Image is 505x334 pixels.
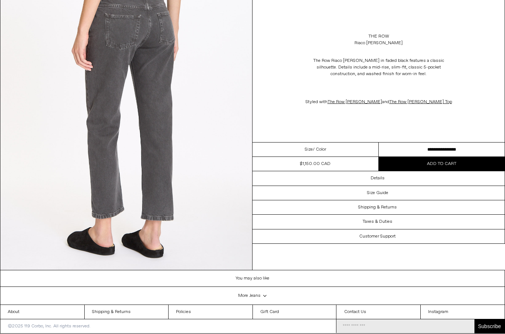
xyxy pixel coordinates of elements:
a: The Row [PERSON_NAME] [328,99,382,105]
div: Riaco [PERSON_NAME] [354,40,403,46]
button: Add to cart [379,157,505,171]
span: The Row Riaco [PERSON_NAME] in faded black features a classic silhouette. Details include a m [313,58,444,70]
span: Add to cart [427,161,456,167]
span: / Color [313,146,326,153]
a: About [0,305,84,319]
h3: Customer Support [359,234,396,239]
h3: Taxes & Duties [363,219,392,224]
p: ©2025 119 Corbo, Inc. All rights reserved. [0,319,98,333]
span: and [328,99,452,105]
a: The Row [PERSON_NAME] Top [389,99,452,105]
button: Subscribe [474,319,505,333]
h1: You may also like [0,270,505,287]
span: Styled with [306,99,452,105]
span: Size [305,146,313,153]
span: id-rise, slim-fit, classic 5-pocket construction, and washed finish for worn-in feel. [331,64,441,77]
div: More Jeans [0,287,505,305]
a: Shipping & Returns [85,305,169,319]
div: $1,150.00 CAD [300,161,331,167]
input: Email Address [336,319,474,333]
a: Instagram [421,305,505,319]
h3: Size Guide [367,190,388,196]
a: Contact Us [337,305,421,319]
h3: Details [371,176,385,181]
h3: Shipping & Returns [358,205,397,210]
a: The Row [368,33,389,40]
a: Gift Card [253,305,337,319]
a: Policies [169,305,252,319]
